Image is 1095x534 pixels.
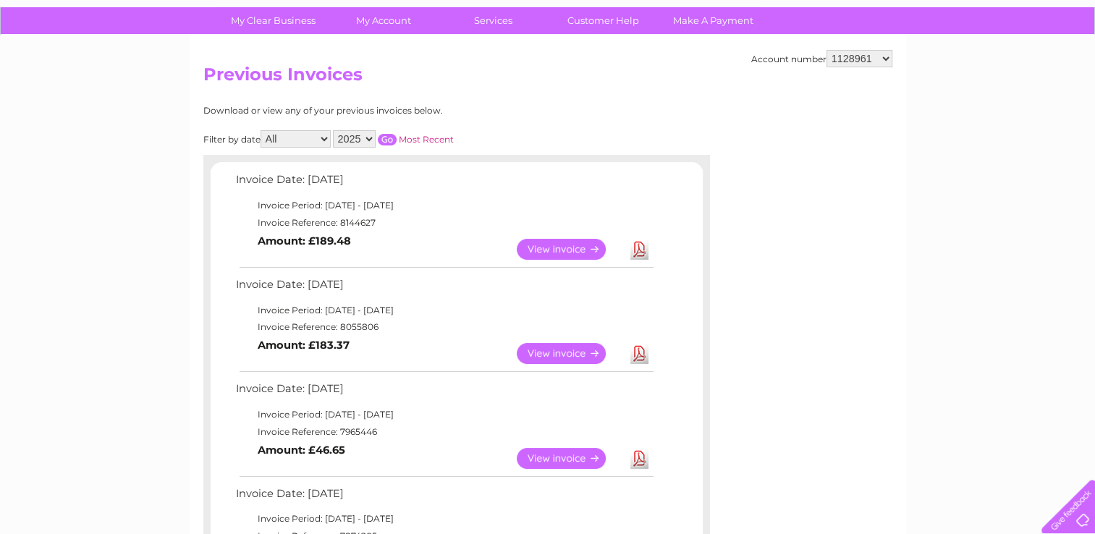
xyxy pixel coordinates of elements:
td: Invoice Reference: 8055806 [232,318,656,336]
td: Invoice Period: [DATE] - [DATE] [232,510,656,527]
div: Account number [751,50,892,67]
a: Water [840,62,868,72]
div: Download or view any of your previous invoices below. [203,106,583,116]
a: View [517,239,623,260]
div: Filter by date [203,130,583,148]
b: Amount: £183.37 [258,339,350,352]
a: Telecoms [917,62,960,72]
td: Invoice Reference: 8144627 [232,214,656,232]
td: Invoice Date: [DATE] [232,484,656,511]
a: Download [630,343,648,364]
div: Clear Business is a trading name of Verastar Limited (registered in [GEOGRAPHIC_DATA] No. 3667643... [206,8,890,70]
a: View [517,343,623,364]
td: Invoice Period: [DATE] - [DATE] [232,406,656,423]
a: Blog [969,62,990,72]
a: My Clear Business [213,7,333,34]
td: Invoice Reference: 7965446 [232,423,656,441]
a: Most Recent [399,134,454,145]
b: Amount: £189.48 [258,234,351,247]
a: Contact [999,62,1034,72]
td: Invoice Date: [DATE] [232,379,656,406]
a: 0333 014 3131 [822,7,922,25]
a: Customer Help [544,7,663,34]
img: logo.png [38,38,112,82]
a: Download [630,239,648,260]
h2: Previous Invoices [203,64,892,92]
a: My Account [324,7,443,34]
a: Log out [1047,62,1081,72]
a: Services [434,7,553,34]
td: Invoice Period: [DATE] - [DATE] [232,197,656,214]
td: Invoice Date: [DATE] [232,170,656,197]
a: View [517,448,623,469]
td: Invoice Date: [DATE] [232,275,656,302]
b: Amount: £46.65 [258,444,345,457]
a: Energy [876,62,908,72]
td: Invoice Period: [DATE] - [DATE] [232,302,656,319]
a: Download [630,448,648,469]
a: Make A Payment [654,7,773,34]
